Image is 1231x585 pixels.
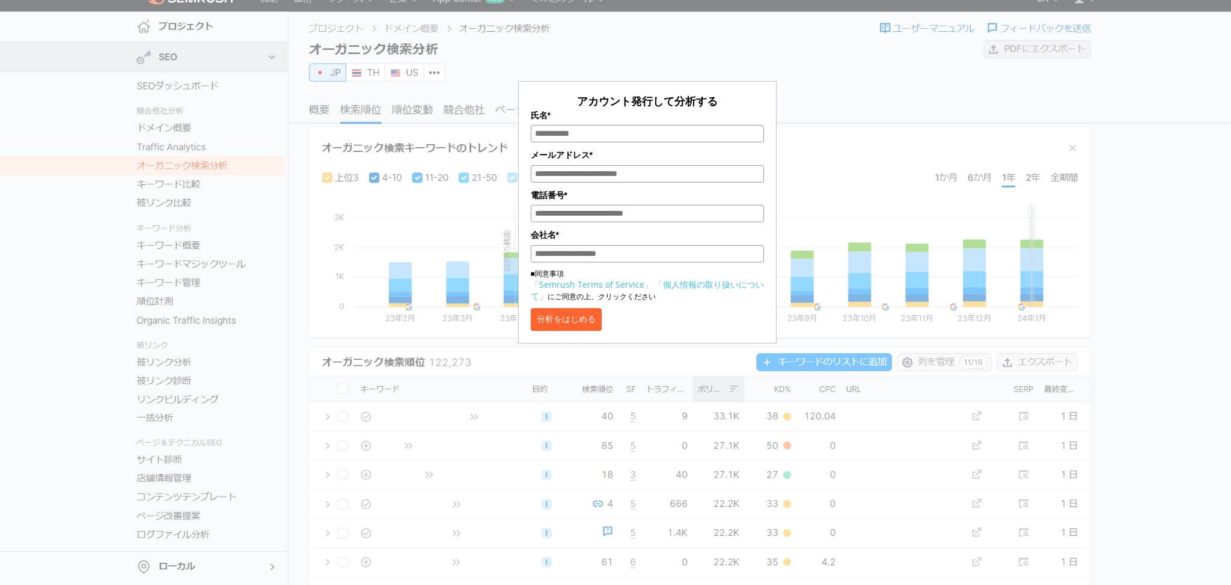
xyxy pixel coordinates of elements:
p: ■同意事項 にご同意の上、クリックください [531,268,764,302]
button: 分析をはじめる [531,308,602,331]
span: アカウント発行して分析する [577,94,718,108]
label: メールアドレス* [531,148,764,162]
label: 電話番号* [531,189,764,202]
a: 「Semrush Terms of Service」 [531,279,653,290]
a: 「個人情報の取り扱いについて」 [531,279,764,302]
